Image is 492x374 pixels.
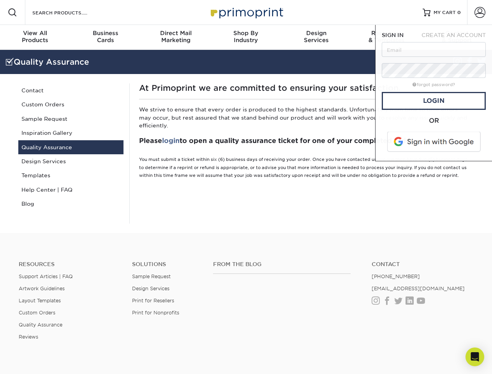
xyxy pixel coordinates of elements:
input: SEARCH PRODUCTS..... [32,8,108,17]
h4: From the Blog [213,261,351,268]
div: Cards [70,30,140,44]
h4: Solutions [132,261,201,268]
span: Direct Mail [141,30,211,37]
a: [EMAIL_ADDRESS][DOMAIN_NAME] [372,286,465,291]
a: login [162,137,180,145]
a: Quality Assurance [18,140,123,154]
a: [PHONE_NUMBER] [372,273,420,279]
div: Industry [211,30,281,44]
span: Shop By [211,30,281,37]
a: Help Center | FAQ [18,183,123,197]
span: 0 [457,10,461,15]
span: SIGN IN [382,32,404,38]
div: Marketing [141,30,211,44]
div: OR [382,116,486,125]
div: Services [281,30,351,44]
input: Email [382,42,486,57]
a: Blog [18,197,123,211]
strong: Please to open a quality assurance ticket for one of your completed orders. [139,137,418,145]
span: MY CART [434,9,456,16]
a: DesignServices [281,25,351,50]
a: Contact [372,261,473,268]
a: Sample Request [132,273,171,279]
a: Inspiration Gallery [18,126,123,140]
div: & Templates [351,30,421,44]
span: CREATE AN ACCOUNT [421,32,486,38]
a: Custom Orders [18,97,123,111]
span: Resources [351,30,421,37]
span: Business [70,30,140,37]
img: Primoprint [207,4,285,21]
a: Contact [18,83,123,97]
h1: At Primoprint we are committed to ensuring your satisfaction. [139,83,471,93]
a: forgot password? [413,82,455,87]
a: Login [382,92,486,110]
a: Support Articles | FAQ [19,273,73,279]
a: BusinessCards [70,25,140,50]
span: Design [281,30,351,37]
small: You must submit a ticket within six (6) business days of receiving your order. Once you have cont... [139,157,467,178]
a: Design Services [18,154,123,168]
a: Print for Resellers [132,298,174,303]
p: We strive to ensure that every order is produced to the highest standards. Unfortunately from tim... [139,106,471,129]
a: Resources& Templates [351,25,421,50]
a: Templates [18,168,123,182]
h4: Resources [19,261,120,268]
a: Direct MailMarketing [141,25,211,50]
div: Open Intercom Messenger [466,348,484,366]
a: Sample Request [18,112,123,126]
a: Print for Nonprofits [132,310,179,316]
a: Artwork Guidelines [19,286,65,291]
a: Design Services [132,286,169,291]
a: Custom Orders [19,310,55,316]
a: Layout Templates [19,298,61,303]
a: Shop ByIndustry [211,25,281,50]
